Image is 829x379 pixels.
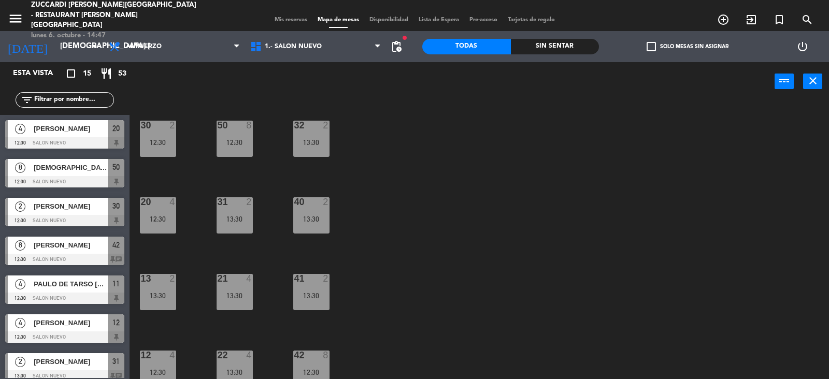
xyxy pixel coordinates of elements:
[140,139,176,146] div: 12:30
[293,139,330,146] div: 13:30
[323,197,329,207] div: 2
[390,40,403,53] span: pending_actions
[169,351,176,360] div: 4
[112,122,120,135] span: 20
[246,274,252,283] div: 4
[140,369,176,376] div: 12:30
[796,40,809,53] i: power_settings_new
[15,240,25,251] span: 8
[294,121,295,130] div: 32
[293,369,330,376] div: 12:30
[31,31,199,41] div: lunes 6. octubre - 14:47
[34,162,108,173] span: [DEMOGRAPHIC_DATA][PERSON_NAME]
[246,351,252,360] div: 4
[217,292,253,299] div: 13:30
[34,201,108,212] span: [PERSON_NAME]
[246,121,252,130] div: 8
[83,68,91,80] span: 15
[34,356,108,367] span: [PERSON_NAME]
[15,318,25,328] span: 4
[126,43,162,50] span: Almuerzo
[807,75,819,87] i: close
[647,42,656,51] span: check_box_outline_blank
[112,355,120,368] span: 31
[15,279,25,289] span: 4
[33,94,113,106] input: Filtrar por nombre...
[323,351,329,360] div: 8
[169,274,176,283] div: 2
[364,17,413,23] span: Disponibilidad
[294,197,295,207] div: 40
[217,215,253,223] div: 13:30
[8,11,23,26] i: menu
[294,351,295,360] div: 42
[169,197,176,207] div: 4
[323,274,329,283] div: 2
[15,124,25,134] span: 4
[775,74,794,89] button: power_input
[112,278,120,290] span: 11
[5,67,75,80] div: Esta vista
[312,17,364,23] span: Mapa de mesas
[801,13,813,26] i: search
[773,13,785,26] i: turned_in_not
[511,39,599,54] div: Sin sentar
[778,75,791,87] i: power_input
[140,292,176,299] div: 13:30
[100,67,112,80] i: restaurant
[413,17,464,23] span: Lista de Espera
[422,39,511,54] div: Todas
[34,279,108,289] span: PAULO DE TARSO [PERSON_NAME] [PERSON_NAME]
[15,357,25,367] span: 2
[294,274,295,283] div: 41
[65,67,77,80] i: crop_square
[647,42,728,51] label: Solo mesas sin asignar
[34,240,108,251] span: [PERSON_NAME]
[745,13,757,26] i: exit_to_app
[112,316,120,329] span: 12
[323,121,329,130] div: 2
[89,40,101,53] i: arrow_drop_down
[803,74,822,89] button: close
[118,68,126,80] span: 53
[169,121,176,130] div: 2
[217,139,253,146] div: 12:30
[112,239,120,251] span: 42
[246,197,252,207] div: 2
[15,201,25,212] span: 2
[265,43,322,50] span: 1.- SALON NUEVO
[293,292,330,299] div: 13:30
[269,17,312,23] span: Mis reservas
[503,17,560,23] span: Tarjetas de regalo
[217,369,253,376] div: 13:30
[34,317,108,328] span: [PERSON_NAME]
[112,161,120,173] span: 50
[34,123,108,134] span: [PERSON_NAME]
[402,35,408,41] span: fiber_manual_record
[464,17,503,23] span: Pre-acceso
[140,215,176,223] div: 12:30
[112,200,120,212] span: 30
[8,11,23,30] button: menu
[717,13,730,26] i: add_circle_outline
[21,94,33,106] i: filter_list
[15,163,25,173] span: 8
[293,215,330,223] div: 13:30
